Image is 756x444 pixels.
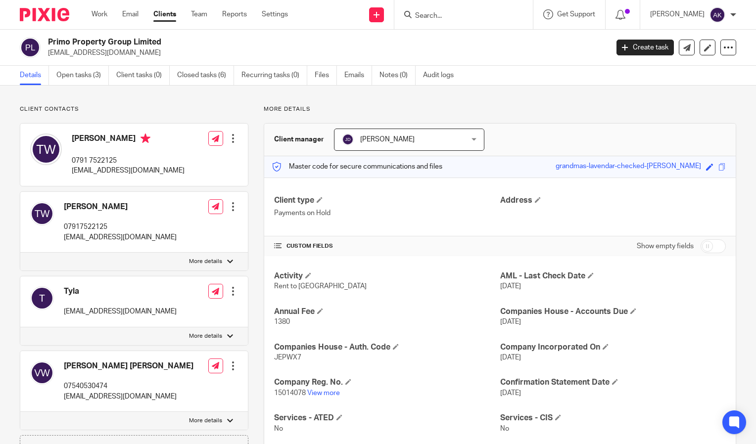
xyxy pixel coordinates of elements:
[500,413,726,423] h4: Services - CIS
[274,425,283,432] span: No
[616,40,674,55] a: Create task
[500,271,726,281] h4: AML - Last Check Date
[48,37,491,47] h2: Primo Property Group Limited
[20,37,41,58] img: svg%3E
[274,208,500,218] p: Payments on Hold
[307,390,340,397] a: View more
[191,9,207,19] a: Team
[650,9,705,19] p: [PERSON_NAME]
[20,66,49,85] a: Details
[637,241,694,251] label: Show empty fields
[64,232,177,242] p: [EMAIL_ADDRESS][DOMAIN_NAME]
[500,390,521,397] span: [DATE]
[360,136,415,143] span: [PERSON_NAME]
[342,133,354,145] img: svg%3E
[189,258,222,266] p: More details
[272,162,442,172] p: Master code for secure communications and files
[189,417,222,425] p: More details
[500,425,509,432] span: No
[423,66,461,85] a: Audit logs
[48,48,602,58] p: [EMAIL_ADDRESS][DOMAIN_NAME]
[64,381,193,391] p: 07540530474
[274,242,500,250] h4: CUSTOM FIELDS
[500,354,521,361] span: [DATE]
[153,9,176,19] a: Clients
[414,12,503,21] input: Search
[264,105,736,113] p: More details
[344,66,372,85] a: Emails
[177,66,234,85] a: Closed tasks (6)
[64,202,177,212] h4: [PERSON_NAME]
[241,66,307,85] a: Recurring tasks (0)
[116,66,170,85] a: Client tasks (0)
[64,307,177,316] p: [EMAIL_ADDRESS][DOMAIN_NAME]
[222,9,247,19] a: Reports
[500,377,726,388] h4: Confirmation Statement Date
[274,271,500,281] h4: Activity
[274,342,500,353] h4: Companies House - Auth. Code
[64,222,177,232] p: 07917522125
[274,413,500,423] h4: Services - ATED
[500,342,726,353] h4: Company Incorporated On
[500,318,521,325] span: [DATE]
[274,134,324,144] h3: Client manager
[556,161,701,173] div: grandmas-lavendar-checked-[PERSON_NAME]
[500,283,521,290] span: [DATE]
[30,361,54,385] img: svg%3E
[274,195,500,206] h4: Client type
[557,11,595,18] span: Get Support
[315,66,337,85] a: Files
[274,307,500,317] h4: Annual Fee
[72,133,185,146] h4: [PERSON_NAME]
[189,332,222,340] p: More details
[122,9,139,19] a: Email
[274,318,290,325] span: 1380
[379,66,416,85] a: Notes (0)
[30,286,54,310] img: svg%3E
[72,156,185,166] p: 0791 7522125
[64,392,193,401] p: [EMAIL_ADDRESS][DOMAIN_NAME]
[56,66,109,85] a: Open tasks (3)
[92,9,107,19] a: Work
[274,377,500,388] h4: Company Reg. No.
[274,390,306,397] span: 15014078
[709,7,725,23] img: svg%3E
[500,195,726,206] h4: Address
[64,286,177,297] h4: Tyla
[72,166,185,176] p: [EMAIL_ADDRESS][DOMAIN_NAME]
[64,361,193,371] h4: [PERSON_NAME] [PERSON_NAME]
[30,202,54,225] img: svg%3E
[141,133,150,143] i: Primary
[20,8,69,21] img: Pixie
[274,283,367,290] span: Rent to [GEOGRAPHIC_DATA]
[500,307,726,317] h4: Companies House - Accounts Due
[30,133,62,165] img: svg%3E
[262,9,288,19] a: Settings
[274,354,301,361] span: JEPWX7
[20,105,248,113] p: Client contacts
